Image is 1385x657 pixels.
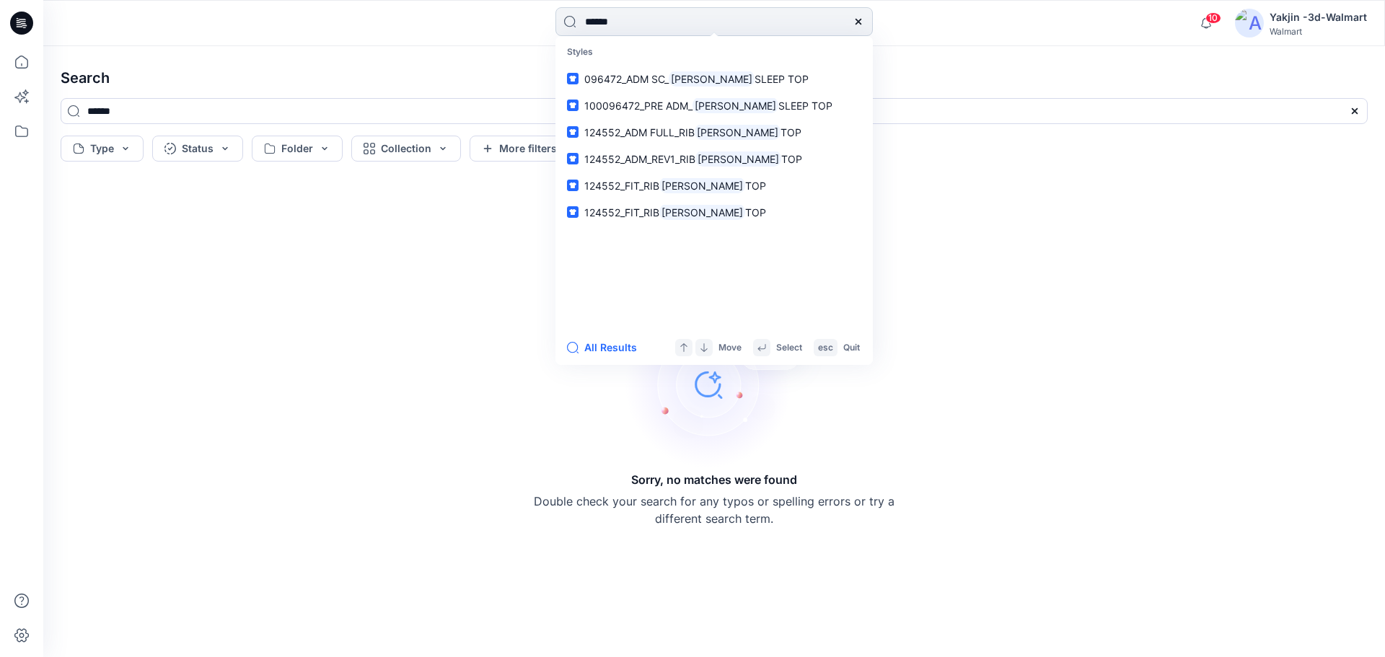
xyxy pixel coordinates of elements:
[692,97,778,114] mark: [PERSON_NAME]
[776,340,802,356] p: Select
[745,206,766,219] span: TOP
[1235,9,1264,38] img: avatar
[631,471,797,488] h5: Sorry, no matches were found
[695,151,781,167] mark: [PERSON_NAME]
[584,126,695,138] span: 124552_ADM FULL_RIB
[584,180,659,192] span: 124552_FIT_RIB
[695,124,781,141] mark: [PERSON_NAME]
[755,73,809,85] span: SLEEP TOP
[625,298,827,471] img: Sorry, no matches were found
[558,66,870,92] a: 096472_ADM SC_[PERSON_NAME]SLEEP TOP
[818,340,833,356] p: esc
[534,493,894,527] p: Double check your search for any typos or spelling errors or try a different search term.
[669,71,755,87] mark: [PERSON_NAME]
[152,136,243,162] button: Status
[558,39,870,66] p: Styles
[567,339,646,356] button: All Results
[781,126,801,138] span: TOP
[659,204,745,221] mark: [PERSON_NAME]
[718,340,742,356] p: Move
[584,206,659,219] span: 124552_FIT_RIB
[745,180,766,192] span: TOP
[778,100,832,112] span: SLEEP TOP
[49,58,1379,98] h4: Search
[558,92,870,119] a: 100096472_PRE ADM_[PERSON_NAME]SLEEP TOP
[659,177,745,194] mark: [PERSON_NAME]
[1205,12,1221,24] span: 10
[584,73,669,85] span: 096472_ADM SC_
[1270,26,1367,37] div: Walmart
[351,136,461,162] button: Collection
[584,100,692,112] span: 100096472_PRE ADM_
[61,136,144,162] button: Type
[252,136,343,162] button: Folder
[558,172,870,199] a: 124552_FIT_RIB[PERSON_NAME]TOP
[558,119,870,146] a: 124552_ADM FULL_RIB[PERSON_NAME]TOP
[584,153,695,165] span: 124552_ADM_REV1_RIB
[470,136,569,162] button: More filters
[558,146,870,172] a: 124552_ADM_REV1_RIB[PERSON_NAME]TOP
[781,153,802,165] span: TOP
[843,340,860,356] p: Quit
[1270,9,1367,26] div: Yakjin -3d-Walmart
[558,199,870,226] a: 124552_FIT_RIB[PERSON_NAME]TOP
